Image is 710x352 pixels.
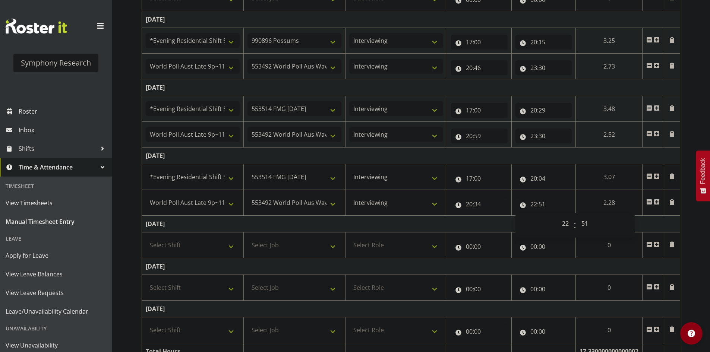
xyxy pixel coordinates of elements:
input: Click to select... [515,197,572,212]
span: Shifts [19,143,97,154]
input: Click to select... [451,103,508,118]
div: Leave [2,231,110,246]
td: [DATE] [142,216,680,232]
input: Click to select... [451,60,508,75]
a: Apply for Leave [2,246,110,265]
span: Apply for Leave [6,250,106,261]
div: Timesheet [2,178,110,194]
td: 2.28 [576,190,643,216]
span: : [574,216,576,235]
span: Manual Timesheet Entry [6,216,106,227]
input: Click to select... [451,35,508,50]
a: View Leave Balances [2,265,110,283]
span: Inbox [19,124,108,136]
span: View Unavailability [6,340,106,351]
input: Click to select... [515,129,572,143]
div: Symphony Research [21,57,91,69]
span: View Leave Balances [6,269,106,280]
a: View Leave Requests [2,283,110,302]
span: Leave/Unavailability Calendar [6,306,106,317]
input: Click to select... [515,324,572,339]
td: [DATE] [142,148,680,164]
span: View Timesheets [6,197,106,209]
input: Click to select... [515,60,572,75]
td: 0 [576,275,643,301]
td: 3.48 [576,96,643,122]
span: Feedback [700,158,706,184]
span: Roster [19,106,108,117]
a: Leave/Unavailability Calendar [2,302,110,321]
input: Click to select... [515,282,572,296]
img: Rosterit website logo [6,19,67,34]
td: 0 [576,317,643,343]
input: Click to select... [451,324,508,339]
td: 3.07 [576,164,643,190]
span: Time & Attendance [19,162,97,173]
span: View Leave Requests [6,287,106,298]
img: help-xxl-2.png [688,330,695,337]
td: [DATE] [142,11,680,28]
div: Unavailability [2,321,110,336]
td: [DATE] [142,79,680,96]
input: Click to select... [451,197,508,212]
td: [DATE] [142,258,680,275]
td: 2.73 [576,54,643,79]
input: Click to select... [515,171,572,186]
input: Click to select... [451,282,508,296]
td: 0 [576,232,643,258]
button: Feedback - Show survey [696,150,710,201]
input: Click to select... [515,103,572,118]
td: [DATE] [142,301,680,317]
td: 3.25 [576,28,643,54]
input: Click to select... [451,171,508,186]
input: Click to select... [515,35,572,50]
input: Click to select... [451,239,508,254]
input: Click to select... [515,239,572,254]
input: Click to select... [451,129,508,143]
a: Manual Timesheet Entry [2,212,110,231]
a: View Timesheets [2,194,110,212]
td: 2.52 [576,122,643,148]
